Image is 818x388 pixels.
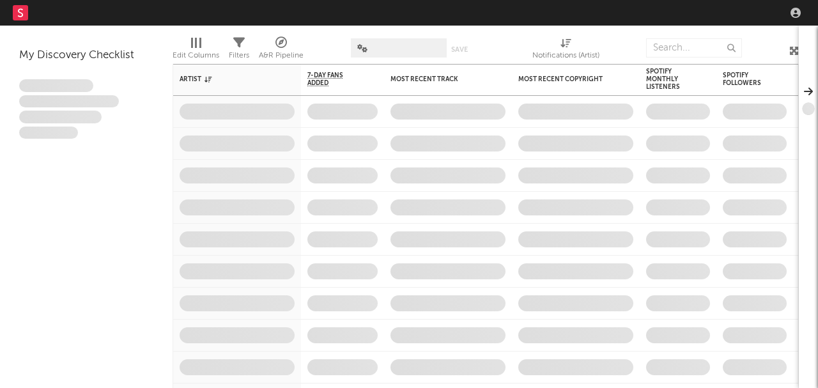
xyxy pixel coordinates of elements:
div: A&R Pipeline [259,48,304,63]
div: Filters [229,32,249,69]
span: Praesent ac interdum [19,111,102,123]
span: Integer aliquet in purus et [19,95,119,108]
input: Search... [646,38,742,58]
div: Notifications (Artist) [532,32,599,69]
span: Aliquam viverra [19,127,78,139]
button: Save [451,46,468,53]
div: Most Recent Track [390,75,486,83]
div: Filters [229,48,249,63]
div: Spotify Followers [723,72,768,87]
div: Most Recent Copyright [518,75,614,83]
div: Edit Columns [173,32,219,69]
div: Notifications (Artist) [532,48,599,63]
div: Edit Columns [173,48,219,63]
div: Artist [180,75,275,83]
span: 7-Day Fans Added [307,72,359,87]
div: A&R Pipeline [259,32,304,69]
div: My Discovery Checklist [19,48,153,63]
span: Lorem ipsum dolor [19,79,93,92]
div: Spotify Monthly Listeners [646,68,691,91]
